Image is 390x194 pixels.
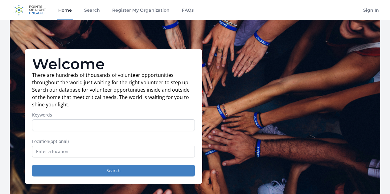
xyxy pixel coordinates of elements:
h1: Welcome [32,57,195,71]
button: Search [32,165,195,176]
label: Keywords [32,112,195,118]
label: Location [32,138,195,145]
input: Enter a location [32,146,195,157]
p: There are hundreds of thousands of volunteer opportunities throughout the world just waiting for ... [32,71,195,108]
span: (optional) [49,138,69,144]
